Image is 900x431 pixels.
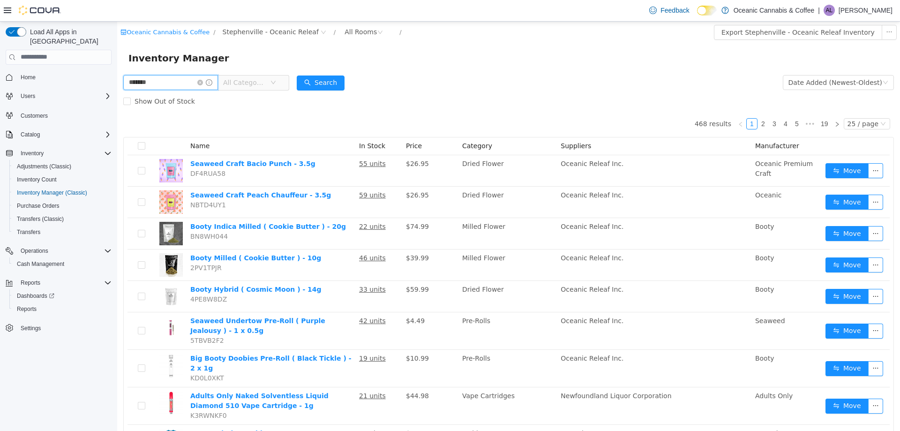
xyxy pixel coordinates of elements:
[21,325,41,332] span: Settings
[21,92,35,100] span: Users
[708,236,751,251] button: icon: swapMove
[714,97,726,108] li: Next Page
[638,138,696,156] span: Oceanic Premium Craft
[697,15,697,16] span: Dark Mode
[282,7,284,14] span: /
[14,76,82,83] span: Show Out of Stock
[597,3,765,18] button: Export Stephenville - Oceanic Releaf Inventory
[106,56,149,66] span: All Categories
[13,187,91,198] a: Inventory Manager (Classic)
[638,408,684,416] span: Oceanic Swag
[2,90,115,103] button: Users
[641,97,651,107] a: 2
[17,110,52,121] a: Customers
[42,263,66,287] img: Booty Hybrid ( Cosmic Moon ) - 14g hero shot
[17,277,112,288] span: Reports
[734,5,815,16] p: Oceanic Cannabis & Coffee
[42,295,66,318] img: Seaweed Undertow Pre-Roll ( Purple Jealousy ) - 1 x 0.5g hero shot
[42,370,66,393] img: Adults Only Naked Solventless Liquid Diamond 510 Vape Cartridge - 1g hero shot
[638,264,657,272] span: Booty
[21,112,48,120] span: Customers
[289,333,312,340] span: $10.99
[751,340,766,355] button: icon: ellipsis
[2,128,115,141] button: Catalog
[674,97,685,108] li: 5
[13,161,75,172] a: Adjustments (Classic)
[73,371,211,388] a: Adults Only Naked Solventless Liquid Diamond 510 Vape Cartridge - 1g
[42,232,66,255] img: Booty Milled ( Cookie Butter ) - 10g hero shot
[17,245,52,257] button: Operations
[13,174,60,185] a: Inventory Count
[645,1,693,20] a: Feedback
[96,7,98,14] span: /
[621,100,626,106] i: icon: left
[21,150,44,157] span: Inventory
[73,295,208,313] a: Seaweed Undertow Pre-Roll ( Purple Jealousy ) - 1 x 0.5g
[751,302,766,317] button: icon: ellipsis
[638,371,675,378] span: Adults Only
[341,197,440,228] td: Milled Flower
[341,328,440,366] td: Pre-Rolls
[443,121,474,128] span: Suppliers
[708,340,751,355] button: icon: swapMove
[730,97,761,107] div: 25 / page
[13,227,44,238] a: Transfers
[13,213,67,225] a: Transfers (Classic)
[42,332,66,355] img: Big Booty Doobies Pre-Roll ( Black Tickle ) - 2 x 1g hero shot
[242,170,269,177] u: 59 units
[638,201,657,209] span: Booty
[9,160,115,173] button: Adjustments (Classic)
[17,176,57,183] span: Inventory Count
[242,138,269,146] u: 55 units
[17,148,47,159] button: Inventory
[73,201,229,209] a: Booty Indica Milled ( Cookie Butter ) - 20g
[242,201,269,209] u: 22 units
[697,6,717,15] input: Dark Mode
[9,186,115,199] button: Inventory Manager (Classic)
[21,74,36,81] span: Home
[73,233,204,240] a: Booty Milled ( Cookie Butter ) - 10g
[73,170,214,177] a: Seaweed Craft Peach Chauffeur - 3.5g
[6,67,112,359] nav: Complex example
[751,173,766,188] button: icon: ellipsis
[289,371,312,378] span: $44.98
[443,264,506,272] span: Oceanic Releaf Inc.
[9,173,115,186] button: Inventory Count
[443,201,506,209] span: Oceanic Releaf Inc.
[13,258,112,270] span: Cash Management
[345,121,375,128] span: Category
[751,267,766,282] button: icon: ellipsis
[652,97,662,107] a: 3
[2,276,115,289] button: Reports
[17,72,39,83] a: Home
[26,27,112,46] span: Load All Apps in [GEOGRAPHIC_DATA]
[242,408,264,416] u: 2 units
[289,264,312,272] span: $59.99
[9,289,115,302] a: Dashboards
[17,148,112,159] span: Inventory
[341,366,440,403] td: Vape Cartridges
[638,295,668,303] span: Seaweed
[708,173,751,188] button: icon: swapMove
[21,131,40,138] span: Catalog
[13,303,112,315] span: Reports
[717,100,723,106] i: icon: right
[73,274,110,281] span: 4PE8W8DZ
[73,390,110,398] span: K3RWNKF0
[3,7,92,14] a: icon: shopOceanic Cannabis & Coffee
[751,236,766,251] button: icon: ellipsis
[443,295,506,303] span: Oceanic Releaf Inc.
[17,91,112,102] span: Users
[73,242,105,250] span: 2PV1TPJR
[17,277,44,288] button: Reports
[443,371,554,378] span: Newfoundland Liquor Corporation
[42,169,66,192] img: Seaweed Craft Peach Chauffeur - 3.5g hero shot
[42,200,66,224] img: Booty Indica Milled ( Cookie Butter ) - 20g hero shot
[13,200,63,212] a: Purchase Orders
[17,305,37,313] span: Reports
[289,170,312,177] span: $26.95
[9,302,115,316] button: Reports
[13,174,112,185] span: Inventory Count
[73,138,198,146] a: Seaweed Craft Bacio Punch - 3.5g
[652,97,663,108] li: 3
